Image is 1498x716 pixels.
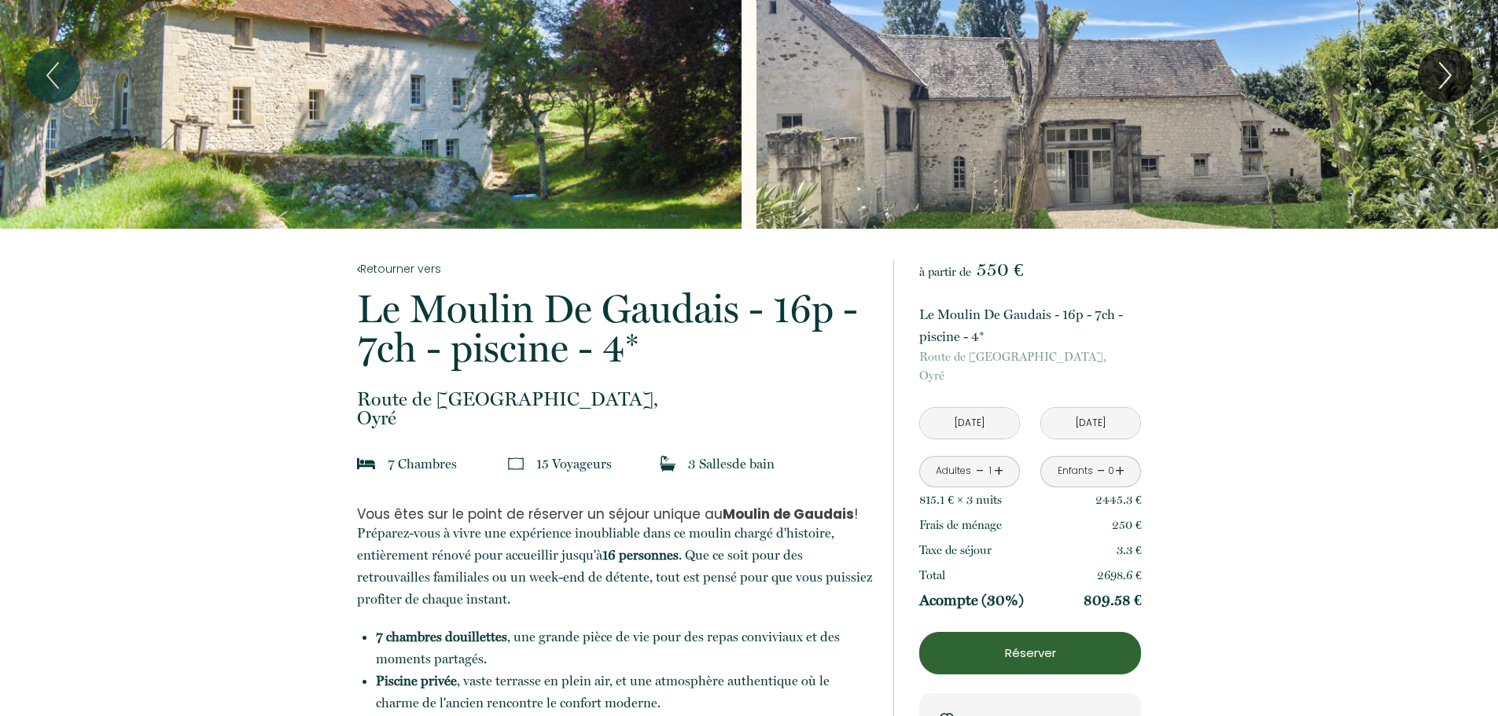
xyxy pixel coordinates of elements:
[357,289,873,368] p: Le Moulin De Gaudais - 16p - 7ch - piscine - 4*
[723,505,854,523] strong: Moulin de Gaudais
[919,490,1002,509] p: 815.1 € × 3 nuit
[1097,566,1142,585] p: 2698.6 €
[536,453,612,475] p: 15 Voyageur
[1418,48,1473,103] button: Next
[936,464,971,479] div: Adultes
[451,456,457,472] span: s
[919,541,992,560] p: Taxe de séjour
[357,506,873,522] h3: Vous êtes sur le point de réserver un séjour unique au !
[919,566,945,585] p: Total
[1084,591,1142,610] p: 809.58 €
[508,456,524,472] img: guests
[919,516,1002,534] p: Frais de ménage
[919,632,1141,674] button: Réserver
[1117,541,1142,560] p: 3.3 €
[376,670,873,714] li: , vaste terrasse en plein air, et une atmosphère authentique où le charme de l'ancien rencontre l...
[1115,459,1124,483] a: +
[976,459,985,483] a: -
[977,259,1023,281] span: 550 €
[1097,459,1106,483] a: -
[1041,408,1140,439] input: Départ
[357,390,873,428] p: Oyré
[357,390,873,409] span: Route de [GEOGRAPHIC_DATA],
[925,644,1135,663] p: Réserver
[920,408,1019,439] input: Arrivée
[1058,464,1093,479] div: Enfants
[997,493,1002,507] span: s
[986,464,994,479] div: 1
[376,629,507,644] strong: 7 chambres douillettes
[727,456,732,472] span: s
[1095,490,1142,509] p: 2445.3 €
[25,48,80,103] button: Previous
[919,591,1024,610] p: Acompte (30%)
[1107,464,1115,479] div: 0
[357,260,873,277] a: Retourner vers
[688,453,775,475] p: 3 Salle de bain
[994,459,1003,483] a: +
[376,626,873,670] li: , une grande pièce de vie pour des repas conviviaux et des moments partagés.
[388,453,457,475] p: 7 Chambre
[606,456,612,472] span: s
[1112,516,1142,534] p: 250 €
[919,303,1141,347] p: Le Moulin De Gaudais - 16p - 7ch - piscine - 4*
[919,347,1141,366] span: Route de [GEOGRAPHIC_DATA],
[376,673,457,688] strong: Piscine privée
[919,347,1141,385] p: Oyré
[357,522,873,610] p: Préparez-vous à vivre une expérience inoubliable dans ce moulin chargé d'histoire, entièrement ré...
[602,547,679,563] strong: 16 personnes
[919,265,971,279] span: à partir de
